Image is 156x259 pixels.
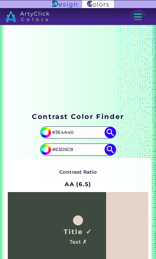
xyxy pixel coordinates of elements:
[82,0,114,8] img: ArtyClick Colors logo
[52,1,77,7] img: ArtyClick Design logo
[59,169,97,175] strong: Contrast Ratio
[6,11,50,22] img: logo_artyclick_colors_white.svg
[70,238,87,247] h4: Text ✗
[50,127,106,138] input: type color 1..
[50,144,106,155] input: type color 2..
[105,144,116,155] img: icon search
[64,227,92,236] h1: Title ✓
[62,177,94,191] h2: AA (6.5)
[105,127,116,138] img: icon search
[32,112,124,121] h1: Contrast Color Finder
